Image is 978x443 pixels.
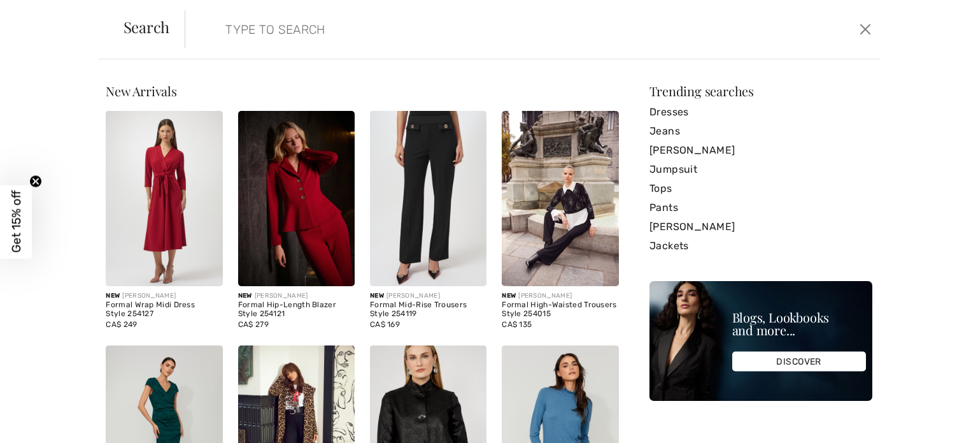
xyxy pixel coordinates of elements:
[216,10,696,48] input: TYPE TO SEARCH
[370,291,486,301] div: [PERSON_NAME]
[29,175,42,187] button: Close teaser
[649,141,872,160] a: [PERSON_NAME]
[370,111,486,286] img: Formal Mid-Rise Trousers Style 254119. Black
[106,111,222,286] img: Formal Wrap Midi Dress Style 254127. Deep cherry
[856,19,875,40] button: Close
[649,122,872,141] a: Jeans
[106,82,176,99] span: New Arrivals
[370,320,400,329] span: CA$ 169
[649,198,872,217] a: Pants
[238,320,269,329] span: CA$ 279
[238,301,355,319] div: Formal Hip-Length Blazer Style 254121
[649,281,872,401] img: Blogs, Lookbooks and more...
[238,292,252,300] span: New
[649,217,872,236] a: [PERSON_NAME]
[502,320,532,329] span: CA$ 135
[238,291,355,301] div: [PERSON_NAME]
[649,236,872,256] a: Jackets
[732,311,866,337] div: Blogs, Lookbooks and more...
[106,291,222,301] div: [PERSON_NAME]
[29,9,55,20] span: Help
[502,301,618,319] div: Formal High-Waisted Trousers Style 254015
[649,160,872,179] a: Jumpsuit
[106,301,222,319] div: Formal Wrap Midi Dress Style 254127
[502,111,618,286] img: Formal High-Waisted Trousers Style 254015. Black
[106,292,120,300] span: New
[649,103,872,122] a: Dresses
[370,301,486,319] div: Formal Mid-Rise Trousers Style 254119
[649,85,872,98] div: Trending searches
[649,179,872,198] a: Tops
[502,292,516,300] span: New
[502,291,618,301] div: [PERSON_NAME]
[124,19,170,34] span: Search
[732,352,866,372] div: DISCOVER
[370,292,384,300] span: New
[9,191,24,253] span: Get 15% off
[238,111,355,286] img: Formal Hip-Length Blazer Style 254121. Deep cherry
[106,320,137,329] span: CA$ 249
